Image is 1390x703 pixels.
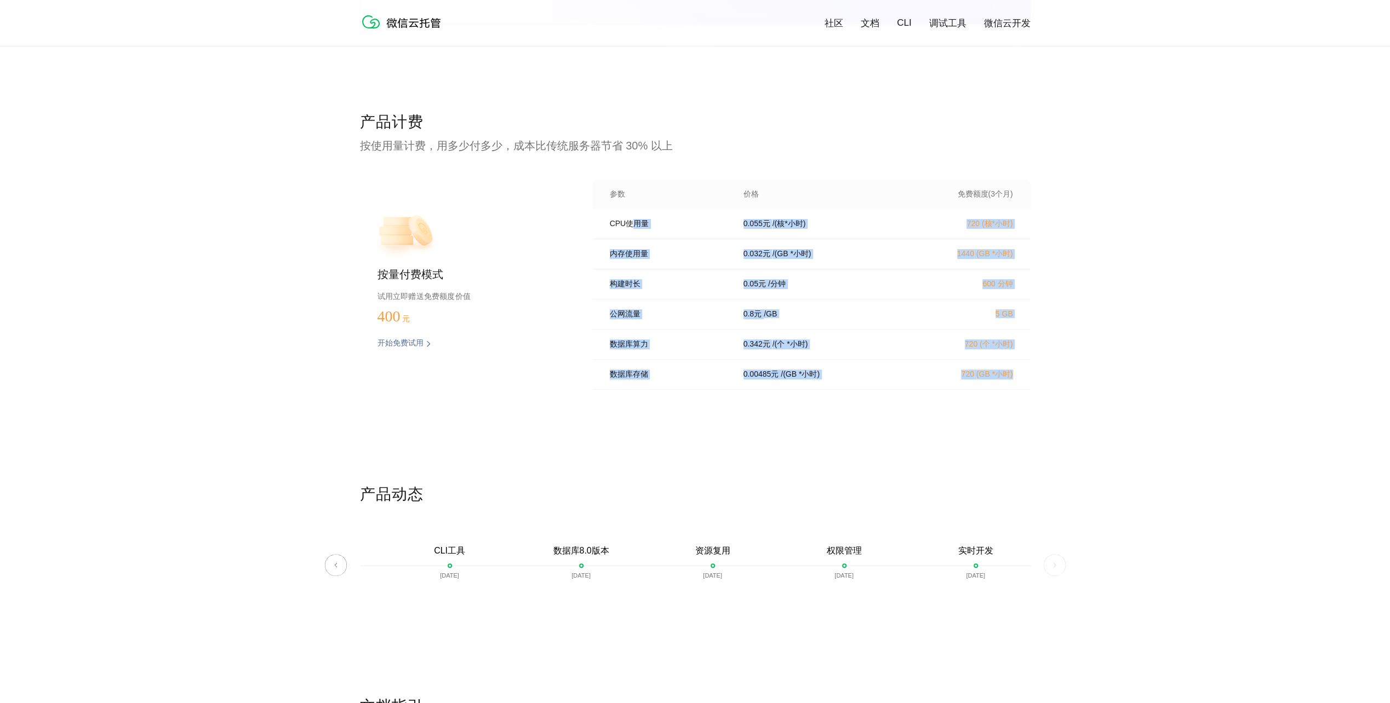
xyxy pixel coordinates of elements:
[743,249,770,259] p: 0.032 元
[360,112,1031,134] p: 产品计费
[929,17,966,30] a: 调试工具
[773,219,806,229] p: / (核*小时)
[764,309,777,319] p: / GB
[834,572,854,579] p: [DATE]
[743,189,759,199] p: 价格
[917,219,1013,229] p: 720 (核*小时)
[984,17,1031,30] a: 微信云开发
[377,267,557,283] p: 按量付费模式
[917,189,1013,199] p: 免费额度(3个月)
[402,315,410,323] span: 元
[768,279,786,289] p: / 分钟
[610,279,728,289] p: 构建时长
[917,249,1013,259] p: 1440 (GB *小时)
[610,219,728,229] p: CPU使用量
[553,545,609,557] p: 数据库8.0版本
[743,279,766,289] p: 0.05 元
[773,339,808,349] p: / (个 *小时)
[917,370,1013,379] p: 720 (GB *小时)
[773,249,811,259] p: / (GB *小时)
[917,309,1013,318] p: 5 GB
[571,572,591,579] p: [DATE]
[743,309,762,319] p: 0.8 元
[360,138,1031,153] p: 按使用量计费，用多少付多少，成本比传统服务器节省 30% 以上
[703,572,722,579] p: [DATE]
[360,11,448,33] img: 微信云托管
[917,279,1013,289] p: 600 分钟
[743,339,770,349] p: 0.342 元
[695,545,730,557] p: 资源复用
[966,572,985,579] p: [DATE]
[610,309,728,319] p: 公网流量
[743,370,779,379] p: 0.00485 元
[743,219,770,229] p: 0.055 元
[377,289,557,303] p: 试用立即赠送免费额度价值
[825,17,843,30] a: 社区
[610,339,728,349] p: 数据库算力
[897,18,911,28] a: CLI
[360,25,448,34] a: 微信云托管
[610,249,728,259] p: 内存使用量
[917,339,1013,349] p: 720 (个 *小时)
[861,17,879,30] a: 文档
[440,572,459,579] p: [DATE]
[958,545,993,557] p: 实时开发
[360,484,1031,506] p: 产品动态
[434,545,465,557] p: CLI工具
[377,308,432,325] p: 400
[610,370,728,379] p: 数据库存储
[827,545,862,557] p: 权限管理
[377,338,424,349] p: 开始免费试用
[610,189,728,199] p: 参数
[781,370,820,379] p: / (GB *小时)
